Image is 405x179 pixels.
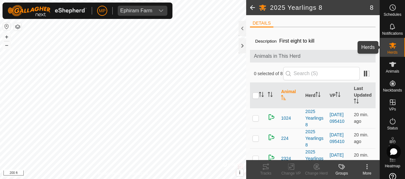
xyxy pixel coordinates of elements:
[268,154,275,161] img: returning on
[281,96,286,101] p-sorticon: Activate to sort
[304,170,329,176] div: Change Herd
[315,93,321,98] p-sorticon: Activate to sort
[254,52,372,60] span: Animals in This Herd
[239,170,240,175] span: i
[3,41,10,49] button: –
[335,93,340,98] p-sorticon: Activate to sort
[3,33,10,41] button: +
[268,93,273,98] p-sorticon: Activate to sort
[385,164,400,168] span: Heatmap
[281,155,291,162] span: 2324
[253,170,278,176] div: Tracks
[14,23,22,31] button: Map Layers
[330,112,345,124] a: [DATE] 095410
[387,126,398,130] span: Status
[387,51,397,54] span: Herds
[278,170,304,176] div: Change VP
[120,8,152,13] div: Ephiram Farm
[329,170,354,176] div: Groups
[382,32,403,35] span: Notifications
[354,152,368,164] span: Aug 19, 2025, 10:03 AM
[330,132,345,144] a: [DATE] 095410
[354,132,368,144] span: Aug 19, 2025, 10:03 AM
[278,83,303,108] th: Animal
[98,171,122,176] a: Privacy Policy
[255,39,277,44] label: Description
[389,107,396,111] span: VPs
[354,112,368,124] span: Aug 19, 2025, 10:03 AM
[3,23,10,30] button: Reset Map
[283,67,360,80] input: Search (S)
[236,169,243,176] button: i
[8,5,87,16] img: Gallagher Logo
[383,13,401,16] span: Schedules
[277,36,317,46] span: First eight to kill
[327,83,352,108] th: VP
[305,108,325,128] div: 2025 Yearlings 8
[259,93,264,98] p-sorticon: Activate to sort
[351,83,376,108] th: Last Updated
[386,69,399,73] span: Animals
[330,152,345,164] a: [DATE] 095410
[118,6,155,16] span: Ephiram Farm
[354,170,380,176] div: More
[129,171,148,176] a: Contact Us
[305,149,325,169] div: 2025 Yearlings 8
[268,113,275,121] img: returning on
[281,135,288,142] span: 224
[155,6,167,16] div: dropdown trigger
[99,8,106,14] span: MP
[354,99,359,104] p-sorticon: Activate to sort
[250,20,273,27] li: DETAILS
[305,128,325,148] div: 2025 Yearlings 8
[254,70,283,77] span: 0 selected of 8
[303,83,327,108] th: Herd
[270,4,370,11] h2: 2025 Yearlings 8
[281,115,291,122] span: 1024
[370,3,373,12] span: 8
[268,134,275,141] img: returning on
[383,88,402,92] span: Neckbands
